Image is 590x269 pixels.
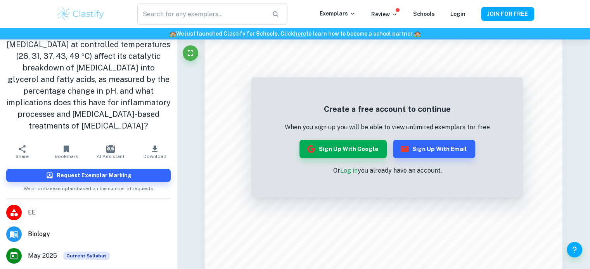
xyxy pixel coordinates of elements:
[285,103,490,115] h5: Create a free account to continue
[285,166,490,175] p: Or you already have an account.
[320,9,356,18] p: Exemplars
[413,11,435,17] a: Schools
[63,252,110,260] div: This exemplar is based on the current syllabus. Feel free to refer to it for inspiration/ideas wh...
[106,145,115,153] img: AI Assistant
[299,140,387,158] button: Sign up with Google
[294,31,306,37] a: here
[24,182,153,192] span: We prioritize exemplars based on the number of requests
[44,141,88,163] button: Bookmark
[393,140,475,158] button: Sign up with Email
[28,251,57,260] span: May 2025
[57,171,131,180] h6: Request Exemplar Marking
[170,31,176,37] span: 🏫
[340,167,357,174] a: Log in
[183,45,198,61] button: Fullscreen
[55,154,78,159] span: Bookmark
[414,31,420,37] span: 🏫
[28,208,171,217] span: EE
[6,27,171,132] h1: To what extent does the denaturation of [MEDICAL_DATA] at controlled temperatures (26, 31, 37, 43...
[6,169,171,182] button: Request Exemplar Marking
[88,141,133,163] button: AI Assistant
[63,252,110,260] span: Current Syllabus
[97,154,125,159] span: AI Assistant
[28,230,171,239] span: Biology
[450,11,465,17] a: Login
[285,123,490,132] p: When you sign up you will be able to view unlimited exemplars for free
[2,29,588,38] h6: We just launched Clastify for Schools. Click to learn how to become a school partner.
[16,154,29,159] span: Share
[371,10,398,19] p: Review
[481,7,534,21] button: JOIN FOR FREE
[133,141,177,163] button: Download
[567,242,582,257] button: Help and Feedback
[56,6,106,22] img: Clastify logo
[144,154,166,159] span: Download
[137,3,265,25] input: Search for any exemplars...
